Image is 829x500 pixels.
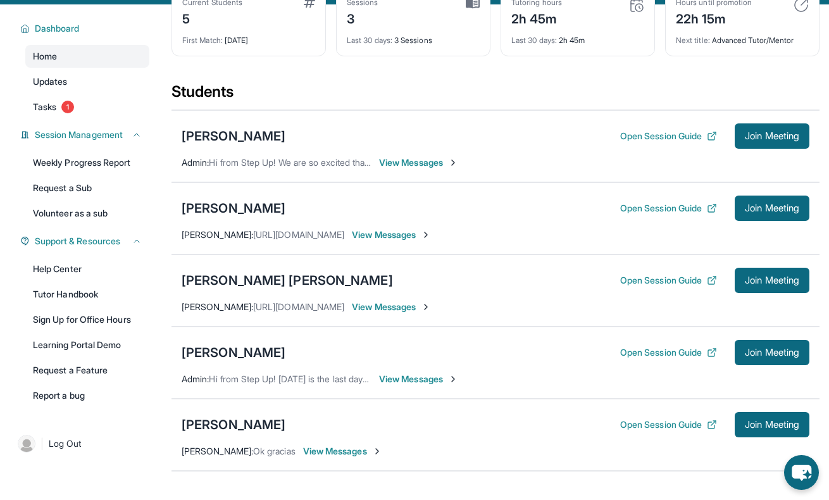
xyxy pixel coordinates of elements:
[448,158,458,168] img: Chevron-Right
[25,258,149,280] a: Help Center
[182,272,393,289] div: [PERSON_NAME] [PERSON_NAME]
[61,101,74,113] span: 1
[253,229,344,240] span: [URL][DOMAIN_NAME]
[511,8,562,28] div: 2h 45m
[676,8,752,28] div: 22h 15m
[620,346,717,359] button: Open Session Guide
[347,35,392,45] span: Last 30 days :
[35,22,80,35] span: Dashboard
[25,283,149,306] a: Tutor Handbook
[735,412,809,437] button: Join Meeting
[13,430,149,458] a: |Log Out
[745,132,799,140] span: Join Meeting
[620,130,717,142] button: Open Session Guide
[352,301,431,313] span: View Messages
[171,82,820,109] div: Students
[347,28,480,46] div: 3 Sessions
[182,344,285,361] div: [PERSON_NAME]
[379,373,458,385] span: View Messages
[30,128,142,141] button: Session Management
[620,202,717,215] button: Open Session Guide
[253,446,296,456] span: Ok gracias
[347,8,378,28] div: 3
[745,277,799,284] span: Join Meeting
[735,268,809,293] button: Join Meeting
[784,455,819,490] button: chat-button
[182,28,315,46] div: [DATE]
[745,421,799,428] span: Join Meeting
[676,28,809,46] div: Advanced Tutor/Mentor
[18,435,35,453] img: user-img
[25,308,149,331] a: Sign Up for Office Hours
[25,70,149,93] a: Updates
[620,418,717,431] button: Open Session Guide
[182,8,242,28] div: 5
[511,28,644,46] div: 2h 45m
[448,374,458,384] img: Chevron-Right
[25,384,149,407] a: Report a bug
[620,274,717,287] button: Open Session Guide
[182,229,253,240] span: [PERSON_NAME] :
[30,235,142,247] button: Support & Resources
[182,199,285,217] div: [PERSON_NAME]
[30,22,142,35] button: Dashboard
[745,204,799,212] span: Join Meeting
[182,157,209,168] span: Admin :
[35,128,123,141] span: Session Management
[25,177,149,199] a: Request a Sub
[41,436,44,451] span: |
[745,349,799,356] span: Join Meeting
[352,228,431,241] span: View Messages
[421,230,431,240] img: Chevron-Right
[182,446,253,456] span: [PERSON_NAME] :
[735,340,809,365] button: Join Meeting
[33,75,68,88] span: Updates
[182,416,285,434] div: [PERSON_NAME]
[49,437,82,450] span: Log Out
[33,101,56,113] span: Tasks
[676,35,710,45] span: Next title :
[182,301,253,312] span: [PERSON_NAME] :
[182,127,285,145] div: [PERSON_NAME]
[511,35,557,45] span: Last 30 days :
[25,359,149,382] a: Request a Feature
[33,50,57,63] span: Home
[25,45,149,68] a: Home
[25,96,149,118] a: Tasks1
[735,196,809,221] button: Join Meeting
[25,334,149,356] a: Learning Portal Demo
[253,301,344,312] span: [URL][DOMAIN_NAME]
[25,151,149,174] a: Weekly Progress Report
[35,235,120,247] span: Support & Resources
[182,373,209,384] span: Admin :
[303,445,382,458] span: View Messages
[379,156,458,169] span: View Messages
[421,302,431,312] img: Chevron-Right
[25,202,149,225] a: Volunteer as a sub
[182,35,223,45] span: First Match :
[735,123,809,149] button: Join Meeting
[372,446,382,456] img: Chevron-Right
